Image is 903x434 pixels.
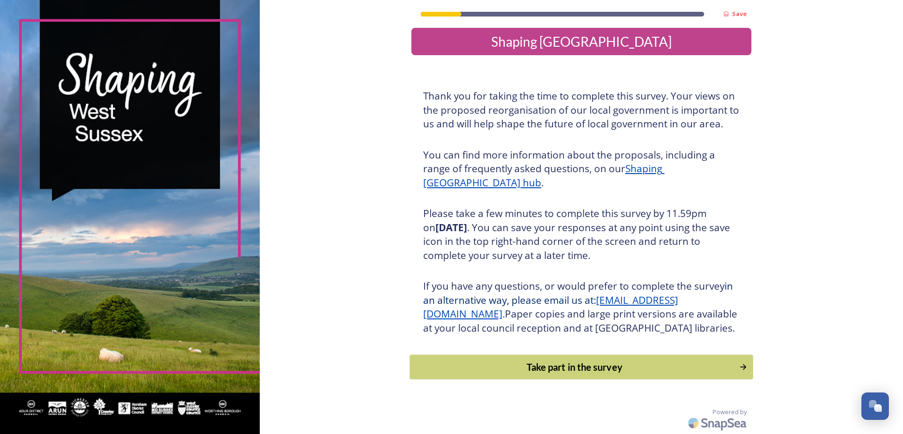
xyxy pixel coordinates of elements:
[435,221,467,234] strong: [DATE]
[732,9,747,18] strong: Save
[423,89,740,131] h3: Thank you for taking the time to complete this survey. Your views on the proposed reorganisation ...
[685,412,751,434] img: SnapSea Logo
[423,162,664,189] a: Shaping [GEOGRAPHIC_DATA] hub
[713,408,747,417] span: Powered by
[415,32,748,51] div: Shaping [GEOGRAPHIC_DATA]
[423,207,740,262] h3: Please take a few minutes to complete this survey by 11.59pm on . You can save your responses at ...
[423,279,735,307] span: in an alternative way, please email us at:
[423,293,678,321] a: [EMAIL_ADDRESS][DOMAIN_NAME]
[409,355,753,380] button: Continue
[503,307,505,320] span: .
[861,392,889,420] button: Open Chat
[423,279,740,335] h3: If you have any questions, or would prefer to complete the survey Paper copies and large print ve...
[415,360,734,374] div: Take part in the survey
[423,148,740,190] h3: You can find more information about the proposals, including a range of frequently asked question...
